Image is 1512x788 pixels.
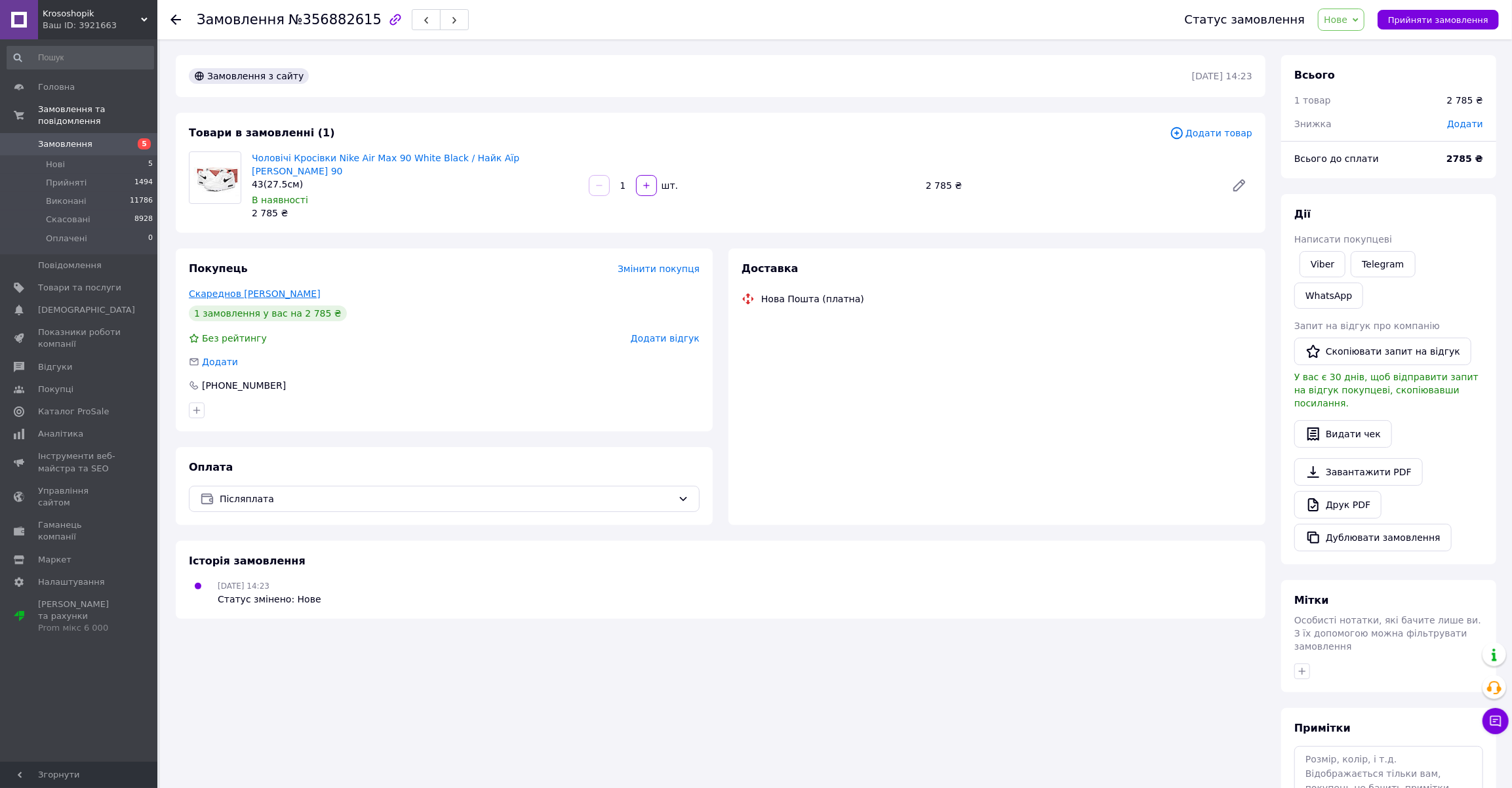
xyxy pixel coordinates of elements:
[38,282,121,294] span: Товари та послуги
[1170,126,1252,140] span: Додати товар
[189,262,248,275] span: Покупець
[1294,153,1379,164] span: Всього до сплати
[148,233,153,245] span: 0
[189,461,233,473] span: Оплата
[138,138,151,149] span: 5
[1446,153,1483,164] b: 2785 ₴
[1226,172,1252,199] a: Редагувати
[43,8,141,20] span: Krososhopik
[658,179,679,192] div: шт.
[252,207,578,220] div: 2 785 ₴
[38,599,121,635] span: [PERSON_NAME] та рахунки
[288,12,382,28] span: №356882615
[46,177,87,189] span: Прийняті
[46,214,90,226] span: Скасовані
[46,233,87,245] span: Оплачені
[1294,420,1392,448] button: Видати чек
[1447,119,1483,129] span: Додати
[1378,10,1499,30] button: Прийняти замовлення
[38,554,71,566] span: Маркет
[202,357,238,367] span: Додати
[170,13,181,26] div: Повернутися назад
[1185,13,1305,26] div: Статус замовлення
[38,576,105,588] span: Налаштування
[1294,95,1331,106] span: 1 товар
[1300,251,1345,277] a: Viber
[134,177,153,189] span: 1494
[38,304,135,316] span: [DEMOGRAPHIC_DATA]
[220,492,673,506] span: Післяплата
[1324,14,1347,25] span: Нове
[758,292,867,305] div: Нова Пошта (платна)
[38,406,109,418] span: Каталог ProSale
[38,519,121,543] span: Гаманець компанії
[43,20,157,31] div: Ваш ID: 3921663
[134,214,153,226] span: 8928
[631,333,700,344] span: Додати відгук
[252,153,519,176] a: Чоловічі Кросівки Nike Air Max 90 White Black / Найк Аїр [PERSON_NAME] 90
[38,81,75,93] span: Головна
[1294,338,1471,365] button: Скопіювати запит на відгук
[201,379,287,392] div: [PHONE_NUMBER]
[218,593,321,606] div: Статус змінено: Нове
[1294,491,1382,519] a: Друк PDF
[1192,71,1252,81] time: [DATE] 14:23
[1294,234,1392,245] span: Написати покупцеві
[252,178,578,191] div: 43(27.5см)
[189,159,241,196] img: Чоловічі Кросівки Nike Air Max 90 White Black / Найк Аїр Макс 90
[38,361,72,373] span: Відгуки
[252,195,308,205] span: В наявності
[148,159,153,170] span: 5
[1294,208,1311,220] span: Дії
[1388,15,1488,25] span: Прийняти замовлення
[1447,94,1483,107] div: 2 785 ₴
[38,450,121,474] span: Інструменти веб-майстра та SEO
[1294,594,1329,606] span: Мітки
[189,288,321,299] a: Скареднов [PERSON_NAME]
[1294,69,1335,81] span: Всього
[197,12,285,28] span: Замовлення
[189,305,347,321] div: 1 замовлення у вас на 2 785 ₴
[202,333,267,344] span: Без рейтингу
[189,68,309,84] div: Замовлення з сайту
[38,138,92,150] span: Замовлення
[130,195,153,207] span: 11786
[38,485,121,509] span: Управління сайтом
[46,159,65,170] span: Нові
[1351,251,1415,277] a: Telegram
[38,260,102,271] span: Повідомлення
[38,104,157,127] span: Замовлення та повідомлення
[1294,119,1332,129] span: Знижка
[1294,283,1363,309] a: WhatsApp
[189,555,306,567] span: Історія замовлення
[38,428,83,440] span: Аналітика
[1294,458,1423,486] a: Завантажити PDF
[618,264,700,274] span: Змінити покупця
[38,384,73,395] span: Покупці
[1294,524,1452,551] button: Дублювати замовлення
[1294,372,1479,408] span: У вас є 30 днів, щоб відправити запит на відгук покупцеві, скопіювавши посилання.
[1294,722,1351,734] span: Примітки
[189,127,335,139] span: Товари в замовленні (1)
[218,581,269,591] span: [DATE] 14:23
[742,262,799,275] span: Доставка
[1482,708,1509,734] button: Чат з покупцем
[921,176,1221,195] div: 2 785 ₴
[1294,615,1481,652] span: Особисті нотатки, які бачите лише ви. З їх допомогою можна фільтрувати замовлення
[46,195,87,207] span: Виконані
[38,326,121,350] span: Показники роботи компанії
[38,622,121,634] div: Prom мікс 6 000
[1294,321,1440,331] span: Запит на відгук про компанію
[7,46,154,69] input: Пошук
